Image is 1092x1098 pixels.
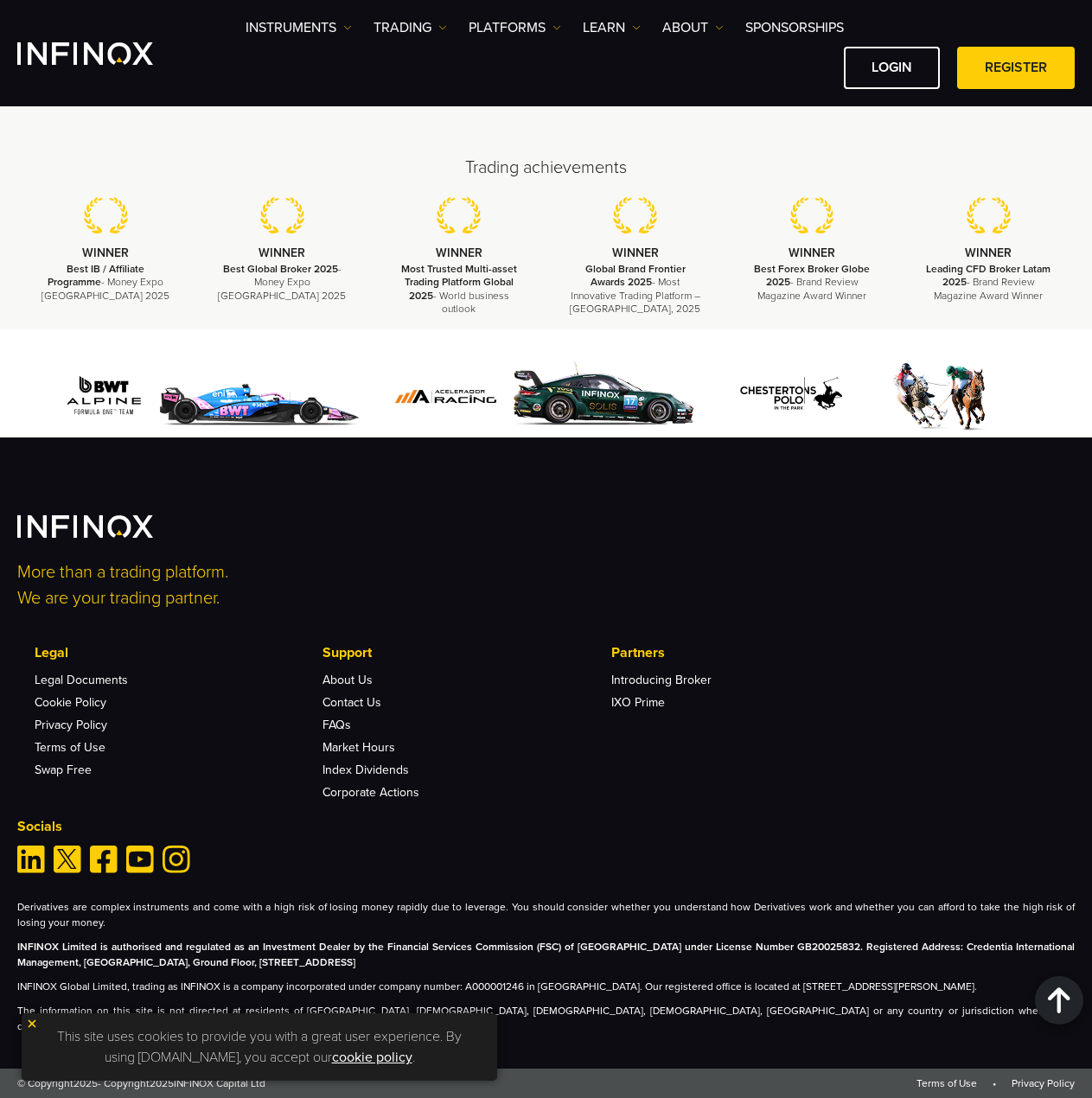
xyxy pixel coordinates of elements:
[73,1077,98,1089] span: 2025
[662,17,724,38] a: ABOUT
[90,846,118,873] a: Facebook
[17,941,1075,968] strong: INFINOX Limited is authorised and regulated as an Investment Dealer by the Financial Services Com...
[48,264,144,289] strong: Best IB / Affiliate Programme
[844,47,940,89] a: LOGIN
[745,17,844,38] a: SPONSORSHIPS
[17,846,45,873] a: Linkedin
[17,42,194,65] a: INFINOX Logo
[259,246,305,261] strong: WINNER
[215,264,348,303] p: - Money Expo [GEOGRAPHIC_DATA] 2025
[745,264,878,303] p: - Brand Review Magazine Award Winner
[17,559,1075,611] p: More than a trading platform. We are your trading partner.
[322,642,610,663] p: Support
[35,642,322,663] p: Legal
[754,264,870,289] strong: Best Forex Broker Globe 2025
[436,246,482,261] strong: WINNER
[322,673,373,687] a: About Us
[54,846,81,873] a: Twitter
[17,979,1075,994] p: INFINOX Global Limited, trading as INFINOX is a company incorporated under company number: A00000...
[322,763,409,777] a: Index Dividends
[322,740,395,755] a: Market Hours
[965,246,1012,261] strong: WINNER
[17,816,250,837] p: Socials
[611,673,712,687] a: Introducing Broker
[922,264,1055,303] p: - Brand Review Magazine Award Winner
[583,17,641,38] a: Learn
[926,264,1050,289] strong: Leading CFD Broker Latam 2025
[35,763,92,777] a: Swap Free
[789,246,835,261] strong: WINNER
[17,1003,1075,1034] p: The information on this site is not directed at residents of [GEOGRAPHIC_DATA], [DEMOGRAPHIC_DATA...
[980,1077,1009,1089] span: •
[957,47,1075,89] a: REGISTER
[39,264,172,303] p: - Money Expo [GEOGRAPHIC_DATA] 2025
[246,17,352,38] a: Instruments
[223,264,338,276] strong: Best Global Broker 2025
[126,846,154,873] a: Youtube
[569,264,702,316] p: - Most Innovative Trading Platform – [GEOGRAPHIC_DATA], 2025
[612,246,659,261] strong: WINNER
[150,1077,174,1089] span: 2025
[611,642,899,663] p: Partners
[17,1076,265,1091] span: © Copyright - Copyright INFINOX Capital Ltd
[35,718,107,732] a: Privacy Policy
[374,17,447,38] a: TRADING
[322,718,351,732] a: FAQs
[322,785,419,800] a: Corporate Actions
[322,695,381,710] a: Contact Us
[17,899,1075,930] p: Derivatives are complex instruments and come with a high risk of losing money rapidly due to leve...
[17,156,1075,180] h2: Trading achievements
[916,1077,977,1089] a: Terms of Use
[392,264,525,316] p: - World business outlook
[35,695,106,710] a: Cookie Policy
[35,673,128,687] a: Legal Documents
[401,264,517,302] strong: Most Trusted Multi-asset Trading Platform Global 2025
[30,1022,489,1072] p: This site uses cookies to provide you with a great user experience. By using [DOMAIN_NAME], you a...
[82,246,129,261] strong: WINNER
[585,264,686,289] strong: Global Brand Frontier Awards 2025
[163,846,190,873] a: Instagram
[611,695,665,710] a: IXO Prime
[332,1049,412,1066] a: cookie policy
[35,740,105,755] a: Terms of Use
[26,1018,38,1030] img: yellow close icon
[469,17,561,38] a: PLATFORMS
